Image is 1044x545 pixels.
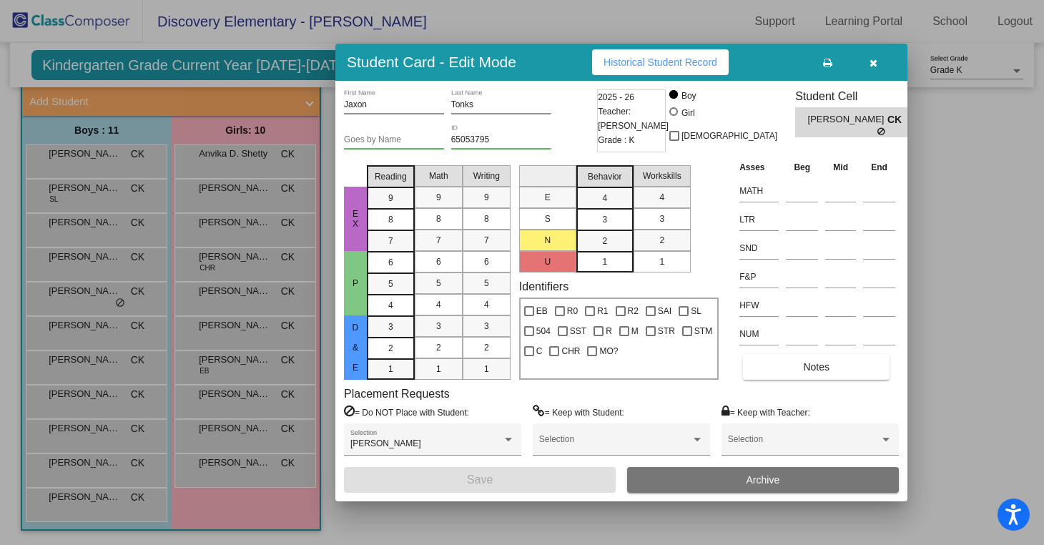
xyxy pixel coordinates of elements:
span: 2 [388,342,393,355]
span: Grade : K [598,133,634,147]
span: 504 [536,323,551,340]
span: 2 [602,235,607,247]
button: Historical Student Record [592,49,729,75]
span: [PERSON_NAME] [808,112,887,127]
span: R1 [597,303,608,320]
span: 4 [388,299,393,312]
input: assessment [739,180,779,202]
span: SST [570,323,586,340]
span: [DEMOGRAPHIC_DATA] [681,127,777,144]
label: Identifiers [519,280,568,293]
span: 3 [659,212,664,225]
th: Asses [736,159,782,175]
span: STM [694,323,712,340]
span: 2025 - 26 [598,90,634,104]
span: Reading [375,170,407,183]
span: 3 [602,213,607,226]
label: = Keep with Student: [533,405,624,419]
input: assessment [739,209,779,230]
span: Writing [473,170,500,182]
span: SAI [658,303,671,320]
span: 4 [659,191,664,204]
h3: Student Cell [795,89,920,103]
span: M [631,323,639,340]
label: Placement Requests [344,387,450,401]
span: 5 [436,277,441,290]
span: MO? [599,343,618,360]
span: CHR [561,343,580,360]
span: 2 [484,341,489,354]
span: R0 [567,303,578,320]
span: 6 [436,255,441,268]
span: Historical Student Record [604,57,717,68]
span: Workskills [643,170,681,182]
span: 8 [484,212,489,225]
span: R2 [628,303,639,320]
span: 2 [436,341,441,354]
span: EX [349,209,362,229]
label: = Keep with Teacher: [722,405,810,419]
span: 5 [388,278,393,290]
span: EB [536,303,548,320]
th: End [860,159,899,175]
span: 4 [484,298,489,311]
input: Enter ID [451,135,551,145]
span: Save [467,473,493,486]
span: 9 [484,191,489,204]
button: Save [344,467,616,493]
input: assessment [739,237,779,259]
span: Behavior [588,170,621,183]
span: 7 [484,234,489,247]
div: Boy [681,89,696,102]
span: 3 [388,320,393,333]
th: Beg [782,159,822,175]
span: C [536,343,543,360]
button: Notes [743,354,890,380]
span: 5 [484,277,489,290]
span: Teacher: [PERSON_NAME] [598,104,669,133]
span: SL [691,303,701,320]
span: 8 [436,212,441,225]
span: 7 [436,234,441,247]
span: [PERSON_NAME] [350,438,421,448]
button: Archive [627,467,899,493]
span: 1 [388,363,393,375]
span: 7 [388,235,393,247]
input: assessment [739,323,779,345]
input: goes by name [344,135,444,145]
span: 9 [436,191,441,204]
span: 1 [436,363,441,375]
span: Notes [803,361,829,373]
span: R [606,323,612,340]
span: CK [887,112,907,127]
span: P [349,278,362,288]
span: 1 [602,255,607,268]
span: 9 [388,192,393,205]
th: Mid [822,159,860,175]
span: 6 [484,255,489,268]
div: Girl [681,107,695,119]
span: 4 [602,192,607,205]
span: STR [658,323,675,340]
span: 4 [436,298,441,311]
span: 3 [484,320,489,333]
label: = Do NOT Place with Student: [344,405,469,419]
span: 6 [388,256,393,269]
h3: Student Card - Edit Mode [347,53,516,71]
span: 8 [388,213,393,226]
input: assessment [739,295,779,316]
span: 1 [659,255,664,268]
span: 3 [436,320,441,333]
span: Math [429,170,448,182]
span: D & E [349,323,362,373]
span: Archive [747,474,780,486]
input: assessment [739,266,779,288]
span: 2 [659,234,664,247]
span: 1 [484,363,489,375]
